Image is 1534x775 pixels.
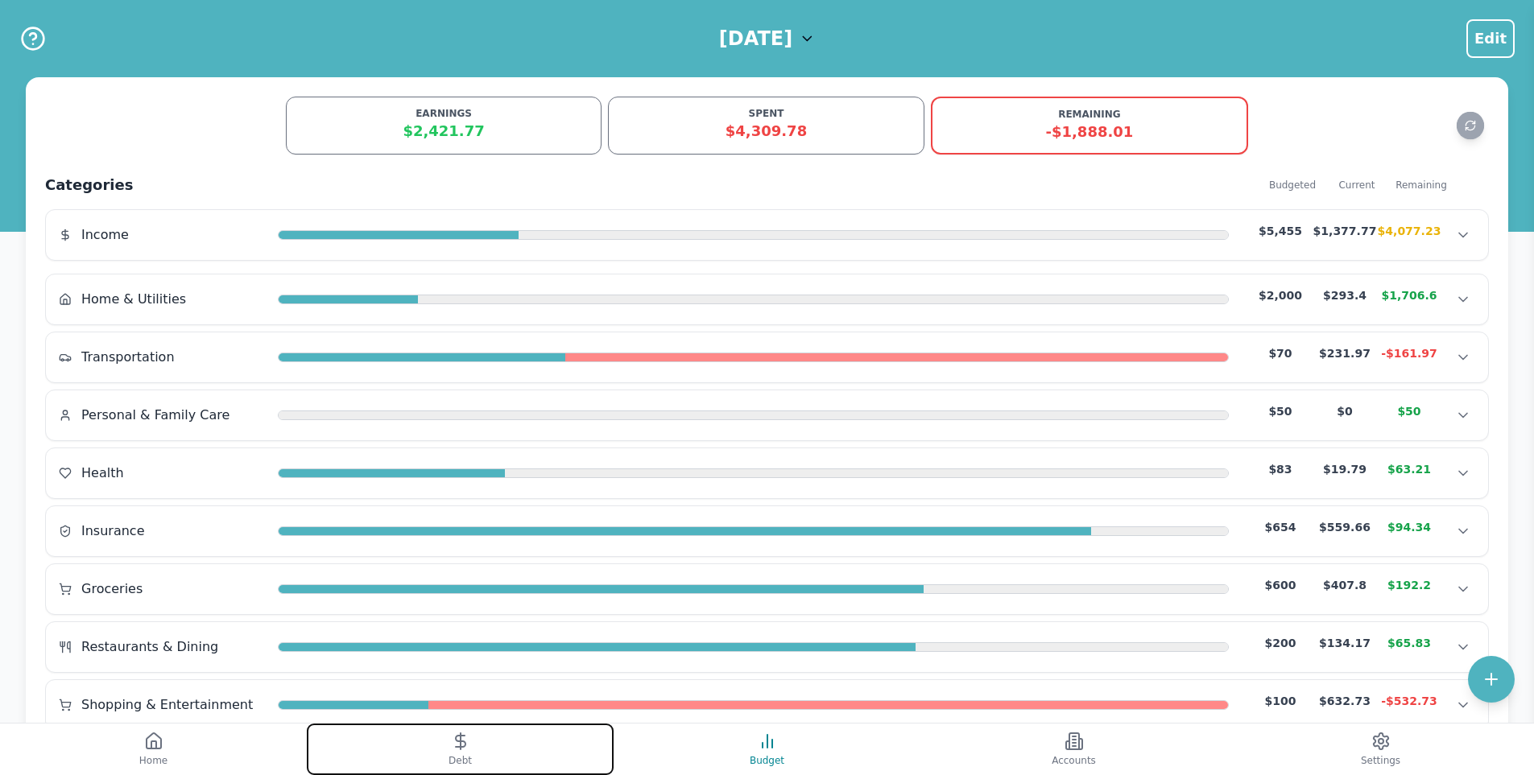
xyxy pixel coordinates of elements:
div: $559.66 [1313,519,1377,535]
h2: Categories [45,174,1260,196]
span: Settings [1361,754,1400,767]
button: Menu [1466,19,1515,58]
span: Health [81,464,124,483]
h1: [DATE] [719,26,792,52]
div: Current [1325,179,1389,192]
span: Income [81,225,129,245]
button: Show transactions [1451,403,1475,427]
button: Settings [1227,723,1534,775]
div: $100 [1248,693,1313,709]
span: Personal & Family Care [81,406,229,425]
div: $83 [1248,461,1313,477]
span: Insurance [81,521,145,541]
div: $192.2 [1377,577,1441,593]
button: Refresh data [1457,112,1485,140]
div: $65.83 [1377,635,1441,651]
span: Restaurants & Dining [81,637,218,657]
div: REMAINING [942,108,1237,121]
div: $231.97 [1313,345,1377,361]
div: $1,377.77 [1313,223,1377,239]
div: EARNINGS [296,107,591,120]
div: $5,455 [1248,223,1313,239]
div: -$161.97 [1377,345,1441,361]
div: $94.34 [1377,519,1441,535]
div: $4,077.23 [1377,223,1441,239]
div: $50 [1377,403,1441,419]
button: Show transactions [1451,223,1475,247]
div: $1,706.6 [1377,287,1441,303]
span: Home [139,754,167,767]
div: $600 [1248,577,1313,593]
div: Remaining [1389,179,1453,192]
button: Show transactions [1451,461,1475,485]
div: $407.8 [1313,577,1377,593]
button: Debt [307,723,614,775]
div: Budgeted [1260,179,1325,192]
div: $2,000 [1248,287,1313,303]
div: $19.79 [1313,461,1377,477]
span: Home & Utilities [81,290,186,309]
button: Accounts [920,723,1227,775]
span: Shopping & Entertainment [81,695,253,715]
span: Edit [1474,27,1507,50]
button: Budget [614,723,920,775]
div: SPENT [618,107,913,120]
div: -$532.73 [1377,693,1441,709]
span: Transportation [81,348,175,367]
div: $0 [1313,403,1377,419]
div: $70 [1248,345,1313,361]
span: Accounts [1052,754,1096,767]
div: $50 [1248,403,1313,419]
button: Show transactions [1451,577,1475,601]
div: $200 [1248,635,1313,651]
button: Show transactions [1451,635,1475,659]
div: $63.21 [1377,461,1441,477]
button: Show transactions [1451,345,1475,369]
div: $654 [1248,519,1313,535]
span: Debt [449,754,472,767]
div: $2,421.77 [296,120,591,142]
div: $4,309.78 [618,120,913,142]
div: $632.73 [1313,693,1377,709]
div: -$1,888.01 [942,121,1237,143]
span: Budget [750,754,784,767]
button: Show transactions [1451,693,1475,717]
button: Help [19,25,47,52]
button: Show transactions [1451,287,1475,311]
div: $293.4 [1313,287,1377,303]
span: Groceries [81,579,143,599]
div: $134.17 [1313,635,1377,651]
button: Show transactions [1451,519,1475,543]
